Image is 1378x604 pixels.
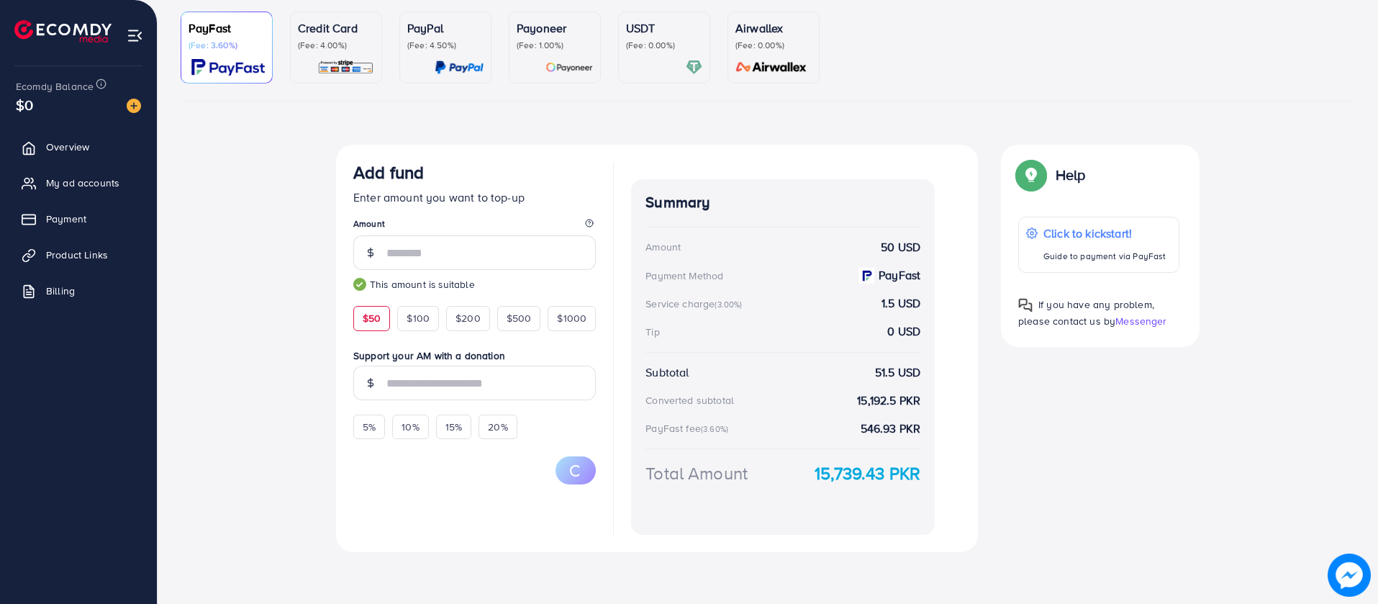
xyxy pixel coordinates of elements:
span: 5% [363,420,376,434]
strong: 1.5 USD [881,295,920,312]
h3: Add fund [353,162,424,183]
a: Product Links [11,240,146,269]
span: If you have any problem, please contact us by [1018,297,1154,328]
span: $50 [363,311,381,325]
strong: 15,192.5 PKR [857,392,920,409]
div: Subtotal [645,364,689,381]
p: (Fee: 4.00%) [298,40,374,51]
div: Payment Method [645,269,723,283]
img: guide [353,278,366,291]
strong: PayFast [879,267,920,284]
img: payment [858,268,874,284]
p: (Fee: 4.50%) [407,40,484,51]
strong: 50 USD [881,239,920,256]
p: (Fee: 3.60%) [189,40,265,51]
img: card [731,59,812,76]
div: Tip [645,325,659,339]
p: Airwallex [735,19,812,37]
p: Click to kickstart! [1043,225,1166,242]
div: Total Amount [645,461,748,486]
img: Popup guide [1018,298,1033,312]
div: Converted subtotal [645,393,734,407]
a: Overview [11,132,146,161]
p: Credit Card [298,19,374,37]
strong: 15,739.43 PKR [815,461,920,486]
strong: 0 USD [887,323,920,340]
img: card [191,59,265,76]
p: (Fee: 1.00%) [517,40,593,51]
strong: 546.93 PKR [861,420,921,437]
div: PayFast fee [645,421,733,436]
span: Messenger [1115,314,1166,328]
p: Enter amount you want to top-up [353,189,596,206]
small: This amount is suitable [353,277,596,292]
img: card [435,59,484,76]
span: My ad accounts [46,176,119,190]
img: menu [127,27,143,44]
span: $0 [16,94,33,115]
span: 20% [488,420,507,434]
img: logo [14,20,112,42]
img: Popup guide [1018,162,1044,188]
span: Ecomdy Balance [16,79,94,94]
p: Help [1056,166,1086,184]
p: Guide to payment via PayFast [1043,248,1166,265]
span: $1000 [557,311,586,325]
a: Billing [11,276,146,305]
p: (Fee: 0.00%) [735,40,812,51]
strong: 51.5 USD [875,364,920,381]
span: Payment [46,212,86,226]
span: Billing [46,284,75,298]
div: Service charge [645,297,746,311]
span: $100 [407,311,430,325]
span: Product Links [46,248,108,262]
p: USDT [626,19,702,37]
legend: Amount [353,217,596,235]
p: Payoneer [517,19,593,37]
img: image [1328,554,1371,597]
a: My ad accounts [11,168,146,197]
p: PayFast [189,19,265,37]
span: $200 [455,311,481,325]
span: 15% [445,420,462,434]
span: $500 [507,311,532,325]
span: 10% [402,420,419,434]
p: (Fee: 0.00%) [626,40,702,51]
label: Support your AM with a donation [353,348,596,363]
p: PayPal [407,19,484,37]
img: image [127,99,141,113]
h4: Summary [645,194,920,212]
img: card [686,59,702,76]
span: Overview [46,140,89,154]
img: card [317,59,374,76]
a: Payment [11,204,146,233]
div: Amount [645,240,681,254]
small: (3.00%) [715,299,742,310]
small: (3.60%) [701,423,728,435]
img: card [545,59,593,76]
